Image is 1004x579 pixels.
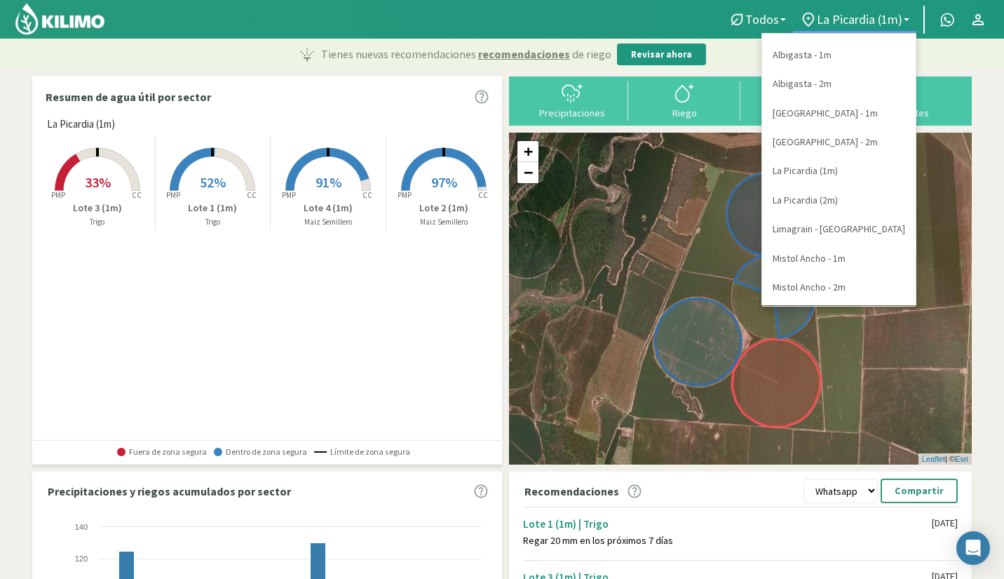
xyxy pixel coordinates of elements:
tspan: PMP [51,190,65,200]
tspan: PMP [282,190,296,200]
p: Trigo [156,216,271,228]
div: Precipitaciones [520,108,624,118]
a: Mistol Ancho - 1m [762,244,916,273]
div: Regar 20 mm en los próximos 7 días [523,535,932,547]
a: Leaflet [922,455,945,463]
span: Todos [745,12,779,27]
p: Trigo [40,216,155,228]
div: Riego [632,108,736,118]
span: Dentro de zona segura [214,447,307,457]
button: Carga mensual [740,81,853,119]
a: Zoom out [517,162,538,183]
span: de riego [572,46,611,62]
span: 91% [316,173,341,191]
span: 97% [431,173,457,191]
tspan: CC [478,190,488,200]
tspan: CC [362,190,372,200]
a: Albigasta - 1m [762,41,916,69]
div: Lote 1 (1m) | Trigo [523,517,932,531]
span: La Picardia (1m) [817,12,902,27]
button: Precipitaciones [516,81,628,119]
a: La Picardia (2m) [762,186,916,215]
a: [GEOGRAPHIC_DATA] - 1m [762,99,916,128]
p: Recomendaciones [524,483,619,500]
span: Límite de zona segura [314,447,410,457]
button: Revisar ahora [617,44,706,66]
p: Revisar ahora [631,48,692,62]
text: 120 [75,554,88,563]
a: Mistol Ancho - 2m [762,273,916,302]
p: Resumen de agua útil por sector [46,88,211,105]
p: Precipitaciones y riegos acumulados por sector [48,483,291,500]
span: Fuera de zona segura [117,447,207,457]
tspan: PMP [166,190,180,200]
tspan: PMP [398,190,412,200]
a: Zoom in [517,141,538,162]
p: Lote 4 (1m) [271,201,386,215]
div: | © [918,453,972,465]
tspan: CC [247,190,257,200]
span: recomendaciones [478,46,570,62]
p: Lote 1 (1m) [156,201,271,215]
span: La Picardia (1m) [47,117,115,133]
img: Kilimo [14,2,106,36]
a: Limagrain - [GEOGRAPHIC_DATA] [762,215,916,244]
a: La Picardia (1m) [762,157,916,185]
p: Tienes nuevas recomendaciones [321,46,611,62]
p: Lote 2 (1m) [386,201,502,215]
p: Compartir [895,483,944,499]
button: Compartir [881,479,958,503]
div: [DATE] [932,517,958,529]
span: 33% [85,173,111,191]
a: Albigasta - 2m [762,69,916,98]
p: Maiz Semillero [386,216,502,228]
tspan: CC [132,190,142,200]
p: Maiz Semillero [271,216,386,228]
text: 140 [75,523,88,531]
a: Esri [955,455,968,463]
button: Riego [628,81,740,119]
a: [GEOGRAPHIC_DATA] - 2m [762,128,916,157]
span: 52% [200,173,226,191]
div: Open Intercom Messenger [956,531,990,565]
div: Carga mensual [745,108,848,118]
p: Lote 3 (1m) [40,201,155,215]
